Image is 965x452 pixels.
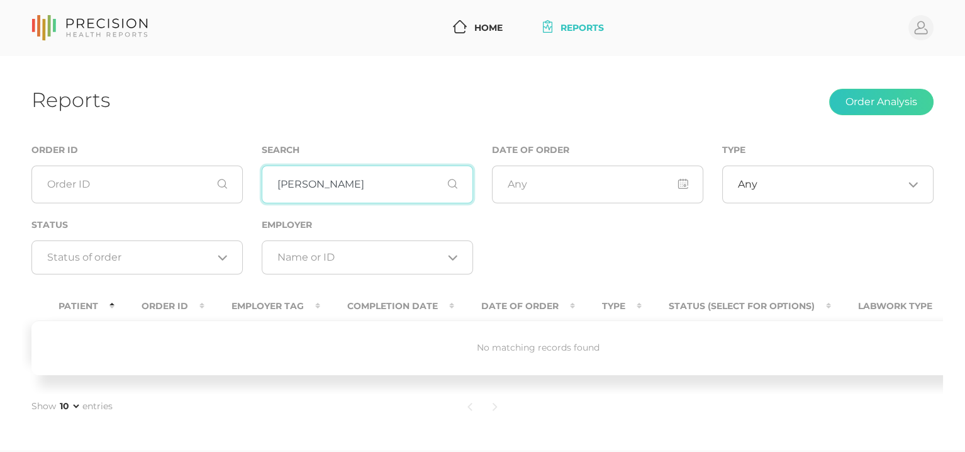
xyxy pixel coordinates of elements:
[31,400,113,413] label: Show entries
[47,251,213,264] input: Search for option
[722,166,934,203] div: Search for option
[320,292,454,320] th: Completion Date : activate to sort column ascending
[492,166,703,203] input: Any
[262,166,473,203] input: First or Last Name
[738,178,757,191] span: Any
[262,220,312,230] label: Employer
[277,251,443,264] input: Search for option
[757,178,903,191] input: Search for option
[57,400,81,412] select: Showentries
[31,292,114,320] th: Patient : activate to sort column descending
[448,16,508,40] a: Home
[722,145,745,155] label: Type
[31,220,68,230] label: Status
[454,292,575,320] th: Date Of Order : activate to sort column ascending
[831,292,949,320] th: Labwork Type : activate to sort column ascending
[829,89,934,115] button: Order Analysis
[31,166,243,203] input: Order ID
[31,145,78,155] label: Order ID
[204,292,320,320] th: Employer Tag : activate to sort column ascending
[642,292,831,320] th: Status (Select for Options) : activate to sort column ascending
[31,240,243,274] div: Search for option
[575,292,642,320] th: Type : activate to sort column ascending
[262,240,473,274] div: Search for option
[31,88,110,112] h1: Reports
[114,292,204,320] th: Order ID : activate to sort column ascending
[538,16,609,40] a: Reports
[492,145,569,155] label: Date of Order
[262,145,299,155] label: Search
